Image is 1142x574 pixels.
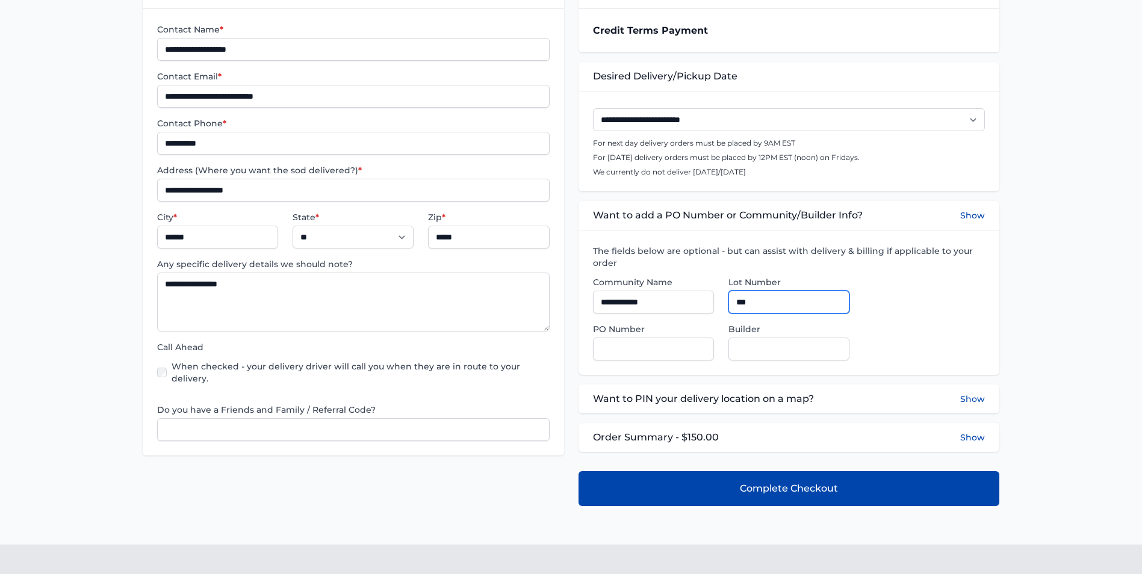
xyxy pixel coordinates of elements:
[579,62,999,91] div: Desired Delivery/Pickup Date
[740,481,838,496] span: Complete Checkout
[172,360,549,384] label: When checked - your delivery driver will call you when they are in route to your delivery.
[579,471,999,506] button: Complete Checkout
[960,208,985,223] button: Show
[728,323,849,335] label: Builder
[293,211,414,223] label: State
[960,392,985,406] button: Show
[593,392,814,406] span: Want to PIN your delivery location on a map?
[428,211,549,223] label: Zip
[157,211,278,223] label: City
[157,404,549,416] label: Do you have a Friends and Family / Referral Code?
[593,25,708,36] strong: Credit Terms Payment
[593,153,985,162] p: For [DATE] delivery orders must be placed by 12PM EST (noon) on Fridays.
[593,276,714,288] label: Community Name
[157,258,549,270] label: Any specific delivery details we should note?
[157,164,549,176] label: Address (Where you want the sod delivered?)
[593,245,985,269] label: The fields below are optional - but can assist with delivery & billing if applicable to your order
[593,208,863,223] span: Want to add a PO Number or Community/Builder Info?
[157,117,549,129] label: Contact Phone
[593,138,985,148] p: For next day delivery orders must be placed by 9AM EST
[157,23,549,35] label: Contact Name
[960,431,985,443] button: Show
[593,167,985,177] p: We currently do not deliver [DATE]/[DATE]
[157,341,549,353] label: Call Ahead
[728,276,849,288] label: Lot Number
[157,70,549,82] label: Contact Email
[593,430,719,445] span: Order Summary - $150.00
[593,323,714,335] label: PO Number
